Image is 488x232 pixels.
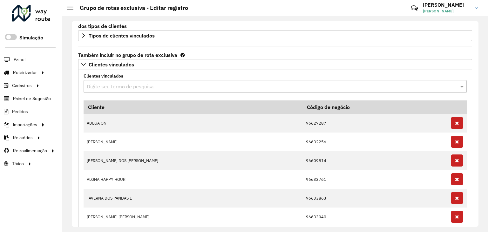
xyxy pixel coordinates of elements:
span: Painel [14,56,25,63]
span: Clientes vinculados [89,62,134,67]
span: Painel de Sugestão [13,95,51,102]
label: Clientes vinculados [80,73,471,79]
a: Tipos de clientes vinculados [78,30,472,41]
span: Tipos de clientes vinculados [89,33,155,38]
td: ALOHA HAPPY HOUR [84,170,302,189]
em: Estes clientes sempre serão incluídos na rota exclusiva e não dependem dos setores ou tipos de cl... [180,52,186,58]
h3: [PERSON_NAME] [423,2,471,8]
span: Relatórios [13,134,33,141]
td: [PERSON_NAME] [PERSON_NAME] [84,208,302,226]
a: Clientes vinculados [78,59,472,70]
a: Contato Rápido [408,1,421,15]
span: Importações [13,121,37,128]
label: dos tipos de clientes [78,22,127,30]
th: Cliente [84,100,302,114]
td: 96627287 [302,114,447,133]
td: TAVERNA DOS PANDAS E [84,189,302,208]
span: Roteirizador [13,69,37,76]
span: Retroalimentação [13,147,47,154]
td: 96632256 [302,133,447,151]
td: [PERSON_NAME] DOS [PERSON_NAME] [84,151,302,170]
span: Tático [12,160,24,167]
span: Pedidos [12,108,28,115]
td: 96633940 [302,208,447,226]
td: 96609814 [302,151,447,170]
td: [PERSON_NAME] [84,133,302,151]
span: [PERSON_NAME] [423,8,471,14]
label: Simulação [19,34,43,42]
td: ADEGA ON [84,114,302,133]
h2: Grupo de rotas exclusiva - Editar registro [73,4,188,11]
td: 96633761 [302,170,447,189]
th: Código de negócio [302,100,447,114]
td: 96633863 [302,189,447,208]
label: Também incluir no grupo de rota exclusiva [78,51,186,59]
span: Cadastros [12,82,32,89]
